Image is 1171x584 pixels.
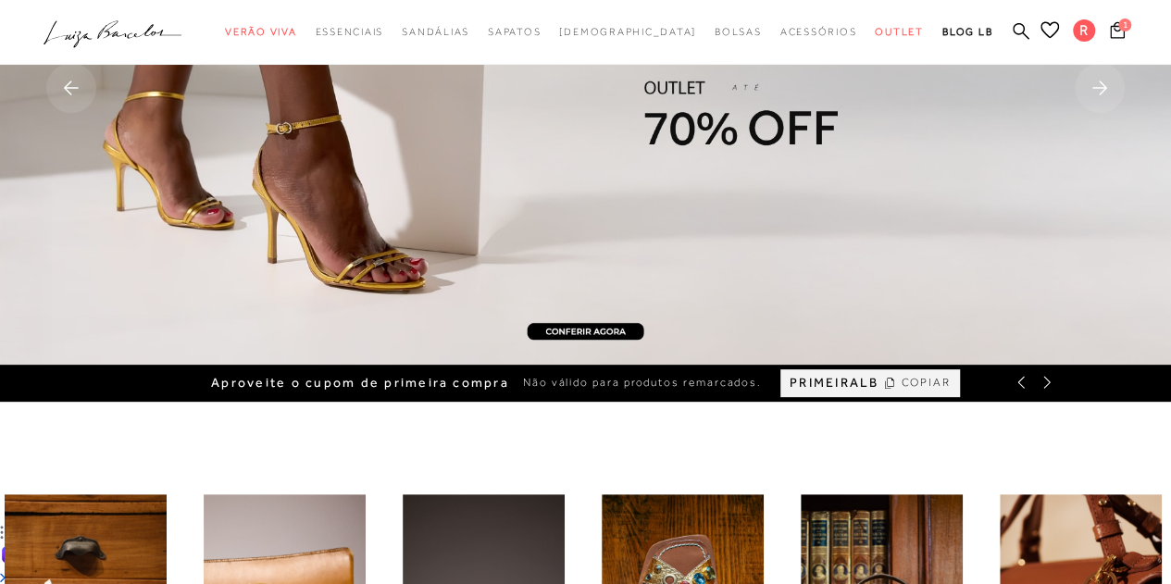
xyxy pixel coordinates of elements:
[523,375,762,391] span: Não válido para produtos remarcados.
[225,15,297,49] a: noSubCategoriesText
[942,15,992,49] a: BLOG LB
[316,15,384,49] a: noSubCategoriesText
[790,375,878,391] span: PRIMEIRALB
[559,26,696,37] span: [DEMOGRAPHIC_DATA]
[942,26,992,37] span: BLOG LB
[715,26,762,37] span: Bolsas
[1065,19,1104,47] button: R
[488,15,541,49] a: noSubCategoriesText
[875,26,924,37] span: Outlet
[225,26,297,37] span: Verão Viva
[402,26,469,37] span: Sandálias
[1118,19,1131,31] span: 1
[488,26,541,37] span: Sapatos
[901,374,951,391] span: COPIAR
[402,15,469,49] a: noSubCategoriesText
[780,26,857,37] span: Acessórios
[875,15,924,49] a: noSubCategoriesText
[715,15,762,49] a: noSubCategoriesText
[316,26,384,37] span: Essenciais
[211,375,509,391] span: Aproveite o cupom de primeira compra
[1073,19,1095,42] span: R
[1104,20,1130,45] button: 1
[780,15,857,49] a: noSubCategoriesText
[559,15,696,49] a: noSubCategoriesText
